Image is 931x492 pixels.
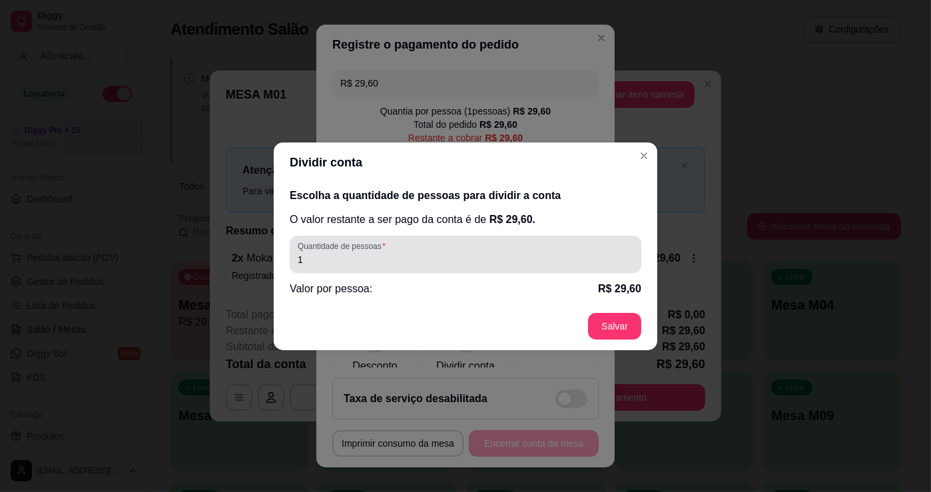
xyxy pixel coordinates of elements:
p: R$ 29,60 [598,281,641,297]
span: R$ 29,60 . [489,214,535,225]
button: Close [633,145,655,166]
input: Quantidade de pessoas [298,253,633,266]
button: Salvar [588,313,641,340]
label: Quantidade de pessoas [298,240,390,252]
p: Valor por pessoa: [290,281,372,297]
p: O valor restante a ser pago da conta é de [290,212,641,228]
header: Dividir conta [274,142,657,182]
h2: Escolha a quantidade de pessoas para dividir a conta [290,188,641,204]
